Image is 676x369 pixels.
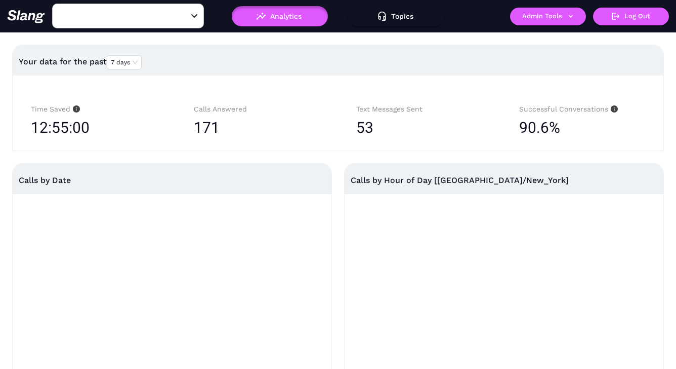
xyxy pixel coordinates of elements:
[19,50,657,74] div: Your data for the past
[188,10,200,22] button: Open
[31,105,80,113] span: Time Saved
[70,105,80,113] span: info-circle
[519,105,618,113] span: Successful Conversations
[111,56,138,69] span: 7 days
[19,164,325,197] div: Calls by Date
[608,105,618,113] span: info-circle
[519,115,560,140] span: 90.6%
[194,103,320,115] div: Calls Answered
[351,164,657,197] div: Calls by Hour of Day [[GEOGRAPHIC_DATA]/New_York]
[232,12,328,19] a: Analytics
[356,103,483,115] div: Text Messages Sent
[593,8,669,25] button: Log Out
[348,6,444,26] button: Topics
[232,6,328,26] button: Analytics
[7,10,45,23] img: 623511267c55cb56e2f2a487_logo2.png
[194,119,220,136] span: 171
[510,8,586,25] button: Admin Tools
[31,115,90,140] span: 12:55:00
[356,119,373,136] span: 53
